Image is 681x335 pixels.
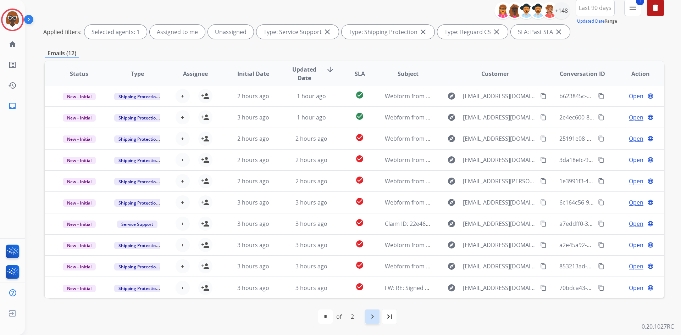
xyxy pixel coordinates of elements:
span: Shipping Protection [114,114,163,122]
span: New - Initial [63,135,96,143]
span: Webform from [EMAIL_ADDRESS][DOMAIN_NAME] on [DATE] [385,199,546,206]
mat-icon: content_copy [540,93,547,99]
mat-icon: person_add [201,156,210,164]
mat-icon: content_copy [540,220,547,227]
mat-icon: person_add [201,177,210,185]
mat-icon: explore [447,92,456,100]
span: 3 hours ago [237,199,269,206]
mat-icon: content_copy [598,285,604,291]
mat-icon: content_copy [598,220,604,227]
span: + [181,113,184,122]
mat-icon: delete [651,4,660,12]
span: Shipping Protection [114,93,163,100]
span: Initial Date [237,69,269,78]
span: Webform from [EMAIL_ADDRESS][DOMAIN_NAME] on [DATE] [385,113,546,121]
button: + [176,174,190,188]
span: + [181,134,184,143]
mat-icon: content_copy [598,93,604,99]
p: Applied filters: [43,28,82,36]
span: New - Initial [63,157,96,164]
span: Assignee [183,69,208,78]
span: Open [629,113,643,122]
span: 3 hours ago [295,284,327,292]
span: Conversation ID [560,69,605,78]
div: Unassigned [208,25,254,39]
span: 2 hours ago [295,135,327,143]
span: [EMAIL_ADDRESS][DOMAIN_NAME] [463,262,536,270]
mat-icon: check_circle [355,133,364,142]
button: + [176,89,190,103]
span: Type [131,69,144,78]
mat-icon: language [647,285,654,291]
span: Subject [398,69,419,78]
mat-icon: person_add [201,219,210,228]
mat-icon: menu [629,4,637,12]
span: Shipping Protection [114,178,163,185]
span: Open [629,241,643,249]
span: New - Initial [63,114,96,122]
span: [EMAIL_ADDRESS][DOMAIN_NAME] [463,219,536,228]
p: Emails (12) [45,49,79,58]
mat-icon: check_circle [355,218,364,227]
span: Open [629,177,643,185]
span: Webform from [EMAIL_ADDRESS][DOMAIN_NAME] on [DATE] [385,241,546,249]
span: 3da18efc-9617-4920-ab82-82482e8f0b64 [559,156,666,164]
span: [EMAIL_ADDRESS][DOMAIN_NAME] [463,92,536,100]
span: 2 hours ago [237,92,269,100]
span: 2 hours ago [295,156,327,164]
span: b623845c-2924-48fb-86d2-0248e881f4d8 [559,92,667,100]
div: Assigned to me [150,25,205,39]
span: Open [629,92,643,100]
div: SLA: Past SLA [511,25,570,39]
span: Webform from [EMAIL_ADDRESS][DOMAIN_NAME] on [DATE] [385,92,546,100]
span: 25191e08-7601-42e4-b28b-eef4ae5a106b [559,135,668,143]
mat-icon: content_copy [540,285,547,291]
div: +148 [553,2,570,19]
mat-icon: close [419,28,427,36]
span: 1e3991f3-4b50-434b-b9aa-b6aa12c44d95 [559,177,669,185]
button: + [176,217,190,231]
button: + [176,238,190,252]
span: Webform from [EMAIL_ADDRESS][PERSON_NAME][DOMAIN_NAME] on [DATE] [385,177,589,185]
mat-icon: language [647,157,654,163]
span: Open [629,156,643,164]
span: New - Initial [63,93,96,100]
mat-icon: close [323,28,332,36]
mat-icon: explore [447,113,456,122]
span: Shipping Protection [114,157,163,164]
mat-icon: explore [447,134,456,143]
span: Status [70,69,88,78]
mat-icon: close [554,28,563,36]
span: + [181,219,184,228]
span: [EMAIL_ADDRESS][DOMAIN_NAME] [463,156,536,164]
span: Webform from [EMAIL_ADDRESS][DOMAIN_NAME] on [DATE] [385,156,546,164]
mat-icon: person_add [201,198,210,207]
mat-icon: language [647,178,654,184]
span: 3 hours ago [237,262,269,270]
span: Webform from [EMAIL_ADDRESS][DOMAIN_NAME] on [DATE] [385,135,546,143]
span: 3 hours ago [237,284,269,292]
span: 3 hours ago [295,220,327,228]
mat-icon: check_circle [355,155,364,163]
span: 1 hour ago [297,113,326,121]
mat-icon: content_copy [598,135,604,142]
mat-icon: home [8,40,17,49]
mat-icon: content_copy [540,114,547,121]
mat-icon: explore [447,284,456,292]
span: 3 hours ago [295,199,327,206]
mat-icon: explore [447,219,456,228]
span: 853213ad-da41-4798-bcd3-ccdba32f7e59 [559,262,668,270]
mat-icon: person_add [201,241,210,249]
mat-icon: language [647,199,654,206]
mat-icon: last_page [385,312,394,321]
mat-icon: content_copy [598,178,604,184]
span: 70bdca43-3cf3-4d4e-b802-ac42158c6c5b [559,284,667,292]
span: 2 hours ago [295,177,327,185]
div: of [336,312,342,321]
mat-icon: content_copy [540,157,547,163]
span: [EMAIL_ADDRESS][DOMAIN_NAME] [463,113,536,122]
mat-icon: content_copy [540,178,547,184]
div: Selected agents: 1 [84,25,147,39]
span: [EMAIL_ADDRESS][DOMAIN_NAME] [463,198,536,207]
span: [EMAIL_ADDRESS][DOMAIN_NAME] [463,134,536,143]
